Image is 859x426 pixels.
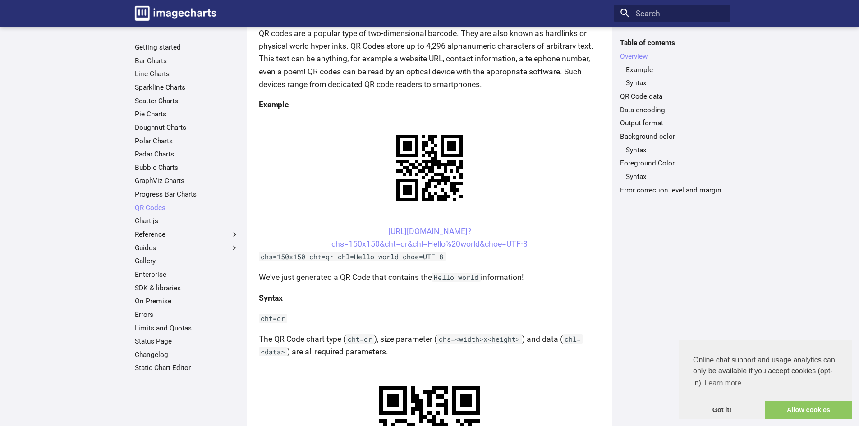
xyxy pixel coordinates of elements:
[135,216,239,225] a: Chart.js
[620,172,724,181] nav: Foreground Color
[620,92,724,101] a: QR Code data
[626,65,724,74] a: Example
[381,119,478,217] img: chart
[259,314,287,323] code: cht=qr
[614,38,730,47] label: Table of contents
[432,273,481,282] code: Hello world
[679,340,852,419] div: cookieconsent
[135,110,239,119] a: Pie Charts
[135,83,239,92] a: Sparkline Charts
[135,230,239,239] label: Reference
[135,363,239,372] a: Static Chart Editor
[679,401,765,419] a: dismiss cookie message
[614,38,730,194] nav: Table of contents
[620,105,724,115] a: Data encoding
[259,252,446,261] code: chs=150x150 cht=qr chl=Hello world choe=UTF-8
[620,65,724,88] nav: Overview
[620,186,724,195] a: Error correction level and margin
[131,2,220,24] a: Image-Charts documentation
[693,355,837,390] span: Online chat support and usage analytics can only be available if you accept cookies (opt-in).
[135,243,239,252] label: Guides
[135,96,239,105] a: Scatter Charts
[259,98,600,111] h4: Example
[626,78,724,87] a: Syntax
[346,334,374,344] code: cht=qr
[135,257,239,266] a: Gallery
[259,27,600,91] p: QR codes are a popular type of two-dimensional barcode. They are also known as hardlinks or physi...
[135,56,239,65] a: Bar Charts
[135,297,239,306] a: On Premise
[437,334,522,344] code: chs=<width>x<height>
[626,172,724,181] a: Syntax
[135,203,239,212] a: QR Codes
[259,333,600,358] p: The QR Code chart type ( ), size parameter ( ) and data ( ) are all required parameters.
[135,270,239,279] a: Enterprise
[259,292,600,304] h4: Syntax
[135,137,239,146] a: Polar Charts
[703,376,743,390] a: learn more about cookies
[135,337,239,346] a: Status Page
[620,159,724,168] a: Foreground Color
[765,401,852,419] a: allow cookies
[620,146,724,155] nav: Background color
[135,69,239,78] a: Line Charts
[614,5,730,23] input: Search
[135,324,239,333] a: Limits and Quotas
[626,146,724,155] a: Syntax
[135,190,239,199] a: Progress Bar Charts
[259,271,600,284] p: We've just generated a QR Code that contains the information!
[620,119,724,128] a: Output format
[331,227,528,248] a: [URL][DOMAIN_NAME]?chs=150x150&cht=qr&chl=Hello%20world&choe=UTF-8
[135,176,239,185] a: GraphViz Charts
[135,150,239,159] a: Radar Charts
[135,310,239,319] a: Errors
[135,123,239,132] a: Doughnut Charts
[135,284,239,293] a: SDK & libraries
[620,132,724,141] a: Background color
[135,6,216,21] img: logo
[135,43,239,52] a: Getting started
[135,163,239,172] a: Bubble Charts
[135,350,239,359] a: Changelog
[620,52,724,61] a: Overview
